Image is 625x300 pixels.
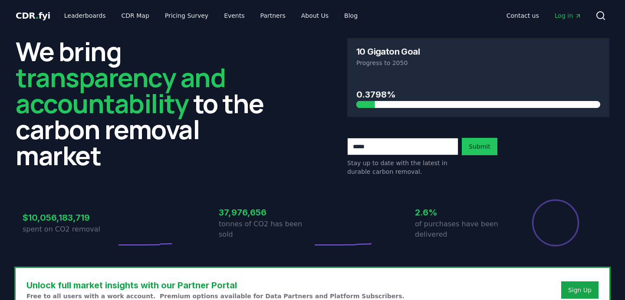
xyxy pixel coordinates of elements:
[16,59,225,121] span: transparency and accountability
[16,10,50,22] a: CDR.fyi
[36,10,39,21] span: .
[26,279,405,292] h3: Unlock full market insights with our Partner Portal
[16,10,50,21] span: CDR fyi
[23,211,116,224] h3: $10,056,183,719
[57,8,113,23] a: Leaderboards
[337,8,365,23] a: Blog
[356,59,600,67] p: Progress to 2050
[217,8,251,23] a: Events
[531,199,580,247] div: Percentage of sales delivered
[347,159,458,176] p: Stay up to date with the latest in durable carbon removal.
[561,281,599,299] button: Sign Up
[57,8,365,23] nav: Main
[158,8,215,23] a: Pricing Survey
[462,138,497,155] button: Submit
[23,224,116,235] p: spent on CO2 removal
[548,8,589,23] a: Log in
[415,219,509,240] p: of purchases have been delivered
[253,8,293,23] a: Partners
[16,38,278,168] h2: We bring to the carbon removal market
[294,8,336,23] a: About Us
[356,47,420,56] h3: 10 Gigaton Goal
[555,11,582,20] span: Log in
[500,8,546,23] a: Contact us
[500,8,589,23] nav: Main
[219,206,312,219] h3: 37,976,656
[219,219,312,240] p: tonnes of CO2 has been sold
[568,286,592,294] a: Sign Up
[115,8,156,23] a: CDR Map
[356,88,600,101] h3: 0.3798%
[415,206,509,219] h3: 2.6%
